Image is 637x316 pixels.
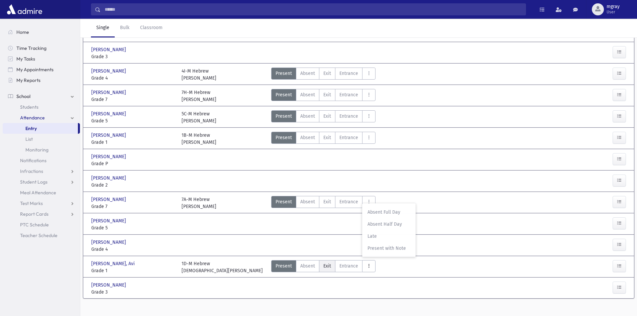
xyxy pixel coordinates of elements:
span: Absent [300,91,315,98]
span: Absent [300,70,315,77]
span: Infractions [20,168,43,174]
span: [PERSON_NAME] [91,132,127,139]
span: Grade 1 [91,139,175,146]
a: PTC Schedule [3,219,80,230]
div: AttTypes [271,260,376,274]
div: 1B-M Hebrew [PERSON_NAME] [182,132,216,146]
div: 5C-M Hebrew [PERSON_NAME] [182,110,216,124]
a: Single [91,19,115,37]
span: Exit [323,70,331,77]
span: Present [276,70,292,77]
a: Report Cards [3,209,80,219]
span: List [25,136,33,142]
a: My Tasks [3,54,80,64]
div: 1D-M Hebrew [DEMOGRAPHIC_DATA][PERSON_NAME] [182,260,263,274]
a: Students [3,102,80,112]
a: Classroom [135,19,168,37]
span: Students [20,104,38,110]
a: Meal Attendance [3,187,80,198]
a: Notifications [3,155,80,166]
span: Absent [300,134,315,141]
span: Present [276,262,292,270]
span: Grade 3 [91,53,175,60]
div: AttTypes [271,196,376,210]
span: [PERSON_NAME] [91,196,127,203]
div: AttTypes [271,132,376,146]
a: Monitoring [3,144,80,155]
span: [PERSON_NAME] [91,46,127,53]
span: [PERSON_NAME], Avi [91,260,136,267]
span: Absent [300,262,315,270]
span: Attendance [20,115,45,121]
span: Present [276,134,292,141]
a: School [3,91,80,102]
a: Test Marks [3,198,80,209]
a: My Reports [3,75,80,86]
span: Late [367,233,410,240]
span: Entry [25,125,37,131]
a: Time Tracking [3,43,80,54]
span: PTC Schedule [20,222,49,228]
span: Home [16,29,29,35]
span: Exit [323,134,331,141]
span: Exit [323,91,331,98]
span: Meal Attendance [20,190,56,196]
span: Test Marks [20,200,43,206]
span: Entrance [339,134,358,141]
span: My Reports [16,77,40,83]
span: [PERSON_NAME] [91,68,127,75]
span: Report Cards [20,211,48,217]
a: Entry [3,123,78,134]
span: [PERSON_NAME] [91,217,127,224]
span: Absent Full Day [367,209,410,216]
span: My Appointments [16,67,54,73]
span: Absent Half Day [367,221,410,228]
span: Grade 5 [91,117,175,124]
span: Entrance [339,70,358,77]
span: Grade 7 [91,96,175,103]
span: Present [276,91,292,98]
span: School [16,93,30,99]
span: Exit [323,113,331,120]
span: [PERSON_NAME] [91,153,127,160]
span: Exit [323,262,331,270]
span: Exit [323,198,331,205]
a: Home [3,27,80,37]
span: Teacher Schedule [20,232,58,238]
span: Grade 3 [91,289,175,296]
span: [PERSON_NAME] [91,89,127,96]
div: AttTypes [271,89,376,103]
a: Infractions [3,166,80,177]
span: User [607,9,620,15]
span: [PERSON_NAME] [91,239,127,246]
span: Grade P [91,160,175,167]
span: Grade 1 [91,267,175,274]
span: Absent [300,113,315,120]
span: Grade 5 [91,224,175,231]
a: Bulk [115,19,135,37]
div: 4I-M Hebrew [PERSON_NAME] [182,68,216,82]
div: AttTypes [271,68,376,82]
span: Present [276,113,292,120]
a: My Appointments [3,64,80,75]
span: Time Tracking [16,45,46,51]
div: 7A-M Hebrew [PERSON_NAME] [182,196,216,210]
a: Attendance [3,112,80,123]
span: Notifications [20,157,46,164]
span: Grade 2 [91,182,175,189]
span: Present with Note [367,245,410,252]
input: Search [101,3,526,15]
span: Entrance [339,198,358,205]
img: AdmirePro [5,3,44,16]
span: Grade 7 [91,203,175,210]
div: AttTypes [271,110,376,124]
span: [PERSON_NAME] [91,175,127,182]
a: List [3,134,80,144]
span: [PERSON_NAME] [91,282,127,289]
span: Student Logs [20,179,47,185]
span: mgray [607,4,620,9]
span: Grade 4 [91,75,175,82]
span: Entrance [339,113,358,120]
span: My Tasks [16,56,35,62]
span: Absent [300,198,315,205]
